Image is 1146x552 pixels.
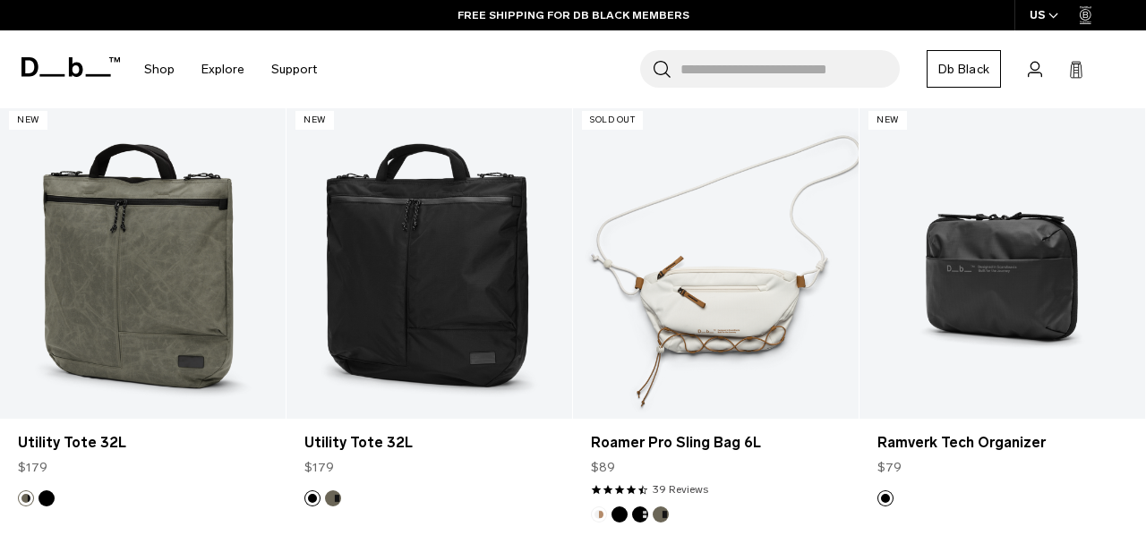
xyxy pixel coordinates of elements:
[582,111,643,130] p: Sold Out
[458,7,689,23] a: FREE SHIPPING FOR DB BLACK MEMBERS
[591,432,841,454] a: Roamer Pro Sling Bag 6L
[611,506,628,522] button: Black Out
[144,38,175,101] a: Shop
[304,458,334,477] span: $179
[573,102,859,419] a: Roamer Pro Sling Bag 6L
[271,38,317,101] a: Support
[591,506,607,522] button: Oatmilk
[286,102,572,419] a: Utility Tote 32L
[18,490,34,506] button: Forest Green
[877,432,1127,454] a: Ramverk Tech Organizer
[295,111,334,130] p: New
[653,481,708,497] a: 39 reviews
[304,432,554,454] a: Utility Tote 32L
[927,50,1001,88] a: Db Black
[859,102,1145,419] a: Ramverk Tech Organizer
[9,111,47,130] p: New
[591,458,615,477] span: $89
[201,38,244,101] a: Explore
[325,490,341,506] button: Forest Green
[304,490,321,506] button: Black Out
[18,458,47,477] span: $179
[877,490,894,506] button: Black Out
[632,506,648,522] button: Charcoal Grey
[18,432,268,454] a: Utility Tote 32L
[653,506,669,522] button: Forest Green
[868,111,907,130] p: New
[877,458,902,477] span: $79
[131,30,330,108] nav: Main Navigation
[38,490,55,506] button: Black Out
